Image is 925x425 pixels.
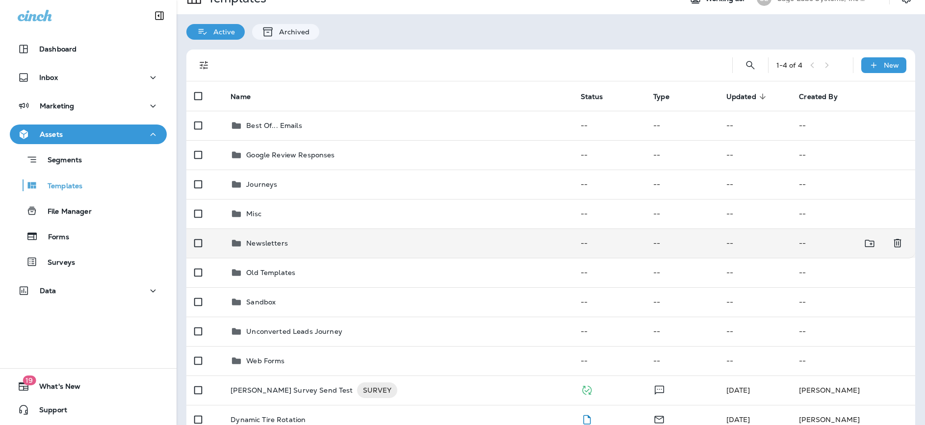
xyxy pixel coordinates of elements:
td: -- [719,346,792,375]
button: Templates [10,175,167,196]
td: -- [573,346,646,375]
button: Collapse Sidebar [146,6,173,25]
p: File Manager [38,207,92,217]
p: Segments [38,156,82,166]
td: -- [573,228,646,258]
span: Support [29,406,67,418]
td: -- [645,346,719,375]
div: 1 - 4 of 4 [776,61,802,69]
span: Created By [799,93,837,101]
td: -- [573,170,646,199]
button: File Manager [10,200,167,221]
td: -- [791,111,915,140]
td: -- [645,228,719,258]
span: 19 [23,375,36,385]
td: -- [573,258,646,287]
span: What's New [29,382,80,394]
p: New [884,61,899,69]
span: Priscilla Valverde [726,415,750,424]
p: Web Forms [246,357,284,365]
span: Published [581,385,593,394]
button: Delete [888,233,907,253]
span: Name [231,93,251,101]
button: 19What's New [10,376,167,396]
button: Inbox [10,68,167,87]
span: Status [581,92,616,101]
td: -- [791,228,878,258]
td: -- [719,170,792,199]
td: -- [573,111,646,140]
span: Type [653,93,669,101]
span: Status [581,93,603,101]
td: -- [645,170,719,199]
button: Move to folder [860,233,880,253]
span: Jason Munk [726,386,750,395]
p: [PERSON_NAME] Survey Send Test [231,382,353,398]
td: -- [791,317,915,346]
p: Forms [38,233,69,242]
span: Text [653,385,666,394]
p: Data [40,287,56,295]
td: -- [791,258,915,287]
button: Data [10,281,167,300]
p: Dashboard [39,45,77,53]
td: -- [645,258,719,287]
td: -- [719,258,792,287]
button: Support [10,400,167,420]
td: -- [719,199,792,228]
td: -- [573,199,646,228]
p: Assets [40,130,63,138]
span: Created By [799,92,850,101]
button: Search Templates [741,55,760,75]
p: Active [208,28,235,36]
p: Sandbox [246,298,276,306]
p: Marketing [40,102,74,110]
td: -- [645,140,719,170]
span: SURVEY [357,385,398,395]
td: -- [719,228,792,258]
p: Surveys [38,258,75,268]
button: Marketing [10,96,167,116]
td: -- [645,287,719,317]
p: Inbox [39,74,58,81]
td: -- [791,346,915,375]
td: -- [791,199,915,228]
p: Unconverted Leads Journey [246,327,342,335]
td: -- [573,317,646,346]
p: Newsletters [246,239,288,247]
td: -- [645,317,719,346]
button: Surveys [10,251,167,272]
button: Dashboard [10,39,167,59]
button: Filters [194,55,214,75]
span: Name [231,92,263,101]
td: -- [719,287,792,317]
p: Archived [274,28,309,36]
button: Assets [10,125,167,144]
p: Journeys [246,180,277,188]
td: -- [791,170,915,199]
span: Email [653,414,665,423]
p: Dynamic Tire Rotation [231,416,306,424]
span: Updated [726,92,769,101]
td: -- [573,287,646,317]
span: Type [653,92,682,101]
td: -- [645,199,719,228]
td: -- [791,140,915,170]
td: -- [645,111,719,140]
span: Updated [726,93,756,101]
td: -- [719,317,792,346]
td: -- [719,140,792,170]
p: Best Of... Emails [246,122,302,129]
span: Draft [581,414,593,423]
p: Templates [38,182,82,191]
td: -- [791,287,915,317]
button: Forms [10,226,167,247]
div: SURVEY [357,382,398,398]
td: -- [719,111,792,140]
td: [PERSON_NAME] [791,375,915,405]
p: Misc [246,210,261,218]
p: Google Review Responses [246,151,334,159]
p: Old Templates [246,269,295,276]
button: Segments [10,149,167,170]
td: -- [573,140,646,170]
